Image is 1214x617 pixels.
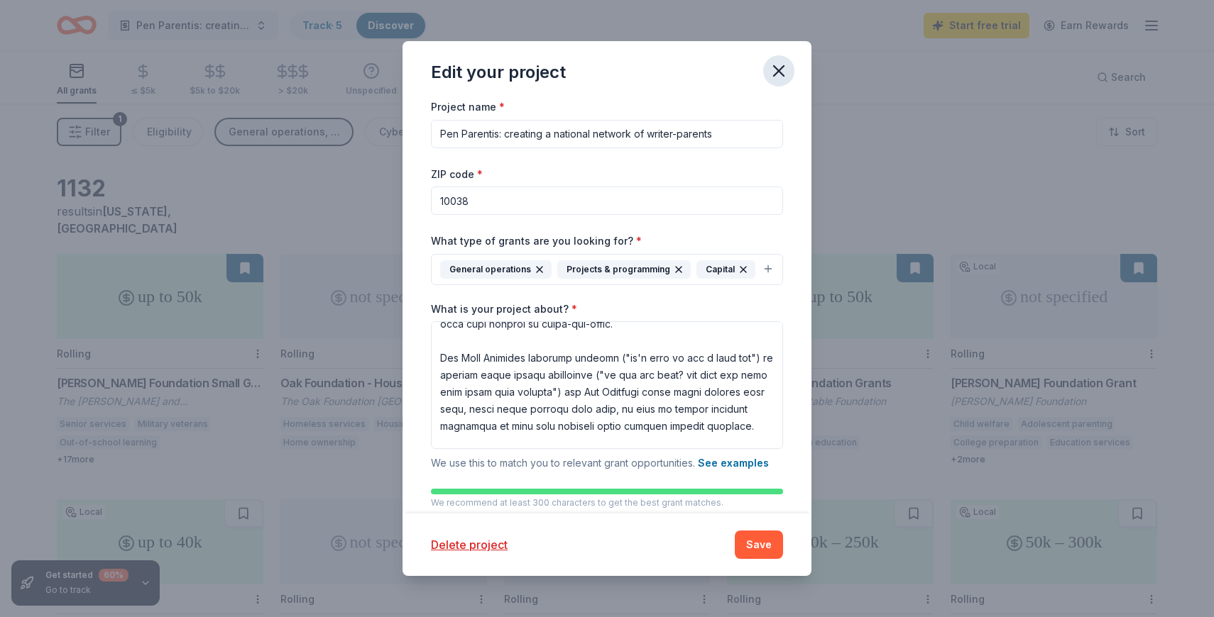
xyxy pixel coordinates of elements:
button: General operationsProjects & programmingCapital [431,254,783,285]
label: What is your project about? [431,302,577,316]
label: What type of grants are you looking for? [431,234,642,248]
div: Capital [696,260,755,279]
input: After school program [431,120,783,148]
div: Edit your project [431,61,566,84]
div: Projects & programming [557,260,691,279]
button: Save [735,530,783,559]
span: We use this to match you to relevant grant opportunities. [431,457,769,469]
p: We recommend at least 300 characters to get the best grant matches. [431,497,783,508]
div: General operations [440,260,552,279]
textarea: Lor Ipsumdol si ame cons adipiscin el seddoeiusmo tempori utl etdolo magna al enimadminimv quisno... [431,321,783,449]
button: See examples [698,455,769,472]
label: ZIP code [431,167,483,182]
label: Project name [431,100,505,114]
input: 12345 (U.S. only) [431,187,783,215]
button: Delete project [431,536,508,553]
